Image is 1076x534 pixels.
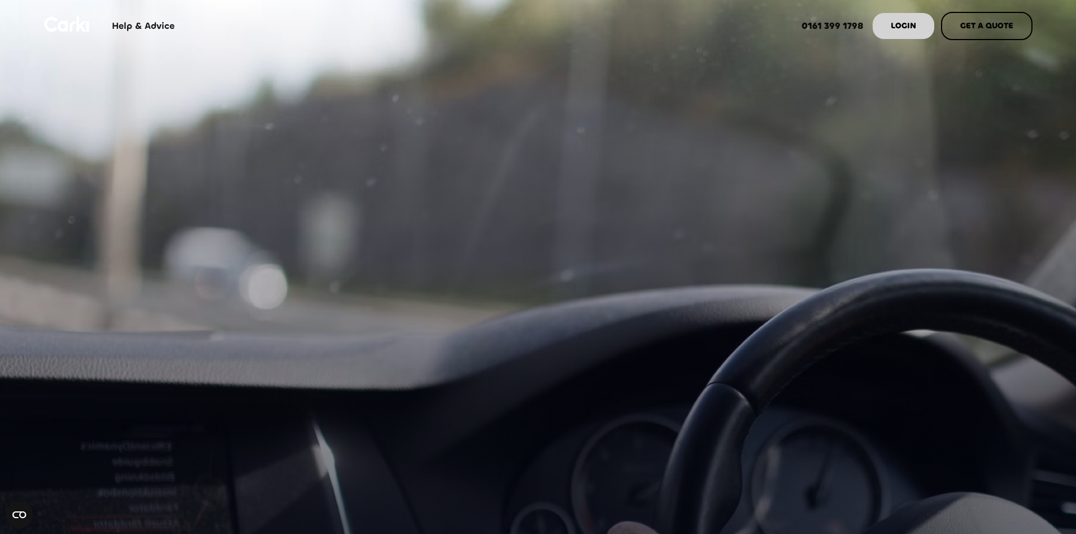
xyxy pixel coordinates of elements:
a: 0161 399 1798 [792,4,873,48]
a: LOGIN [873,13,934,39]
button: Open CMP widget [6,501,33,528]
a: GET A QUOTE [941,12,1033,40]
img: Logo [44,16,89,32]
strong: 0161 399 1798 [801,20,864,32]
strong: LOGIN [891,20,916,31]
strong: GET A QUOTE [960,20,1013,31]
a: Help & Advice [103,4,184,48]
